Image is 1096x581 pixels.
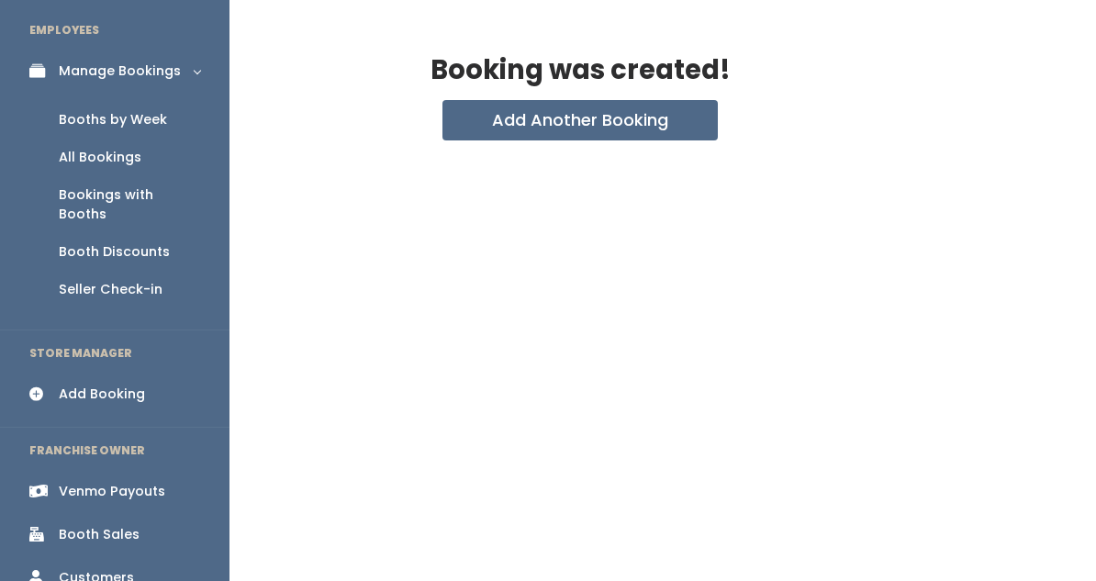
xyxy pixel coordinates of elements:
[59,110,167,129] div: Booths by Week
[59,148,141,167] div: All Bookings
[59,280,162,299] div: Seller Check-in
[59,242,170,262] div: Booth Discounts
[442,100,718,140] button: Add Another Booking
[59,185,200,224] div: Bookings with Booths
[59,61,181,81] div: Manage Bookings
[59,385,145,404] div: Add Booking
[59,525,140,544] div: Booth Sales
[59,482,165,501] div: Venmo Payouts
[431,56,731,85] h2: Booking was created!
